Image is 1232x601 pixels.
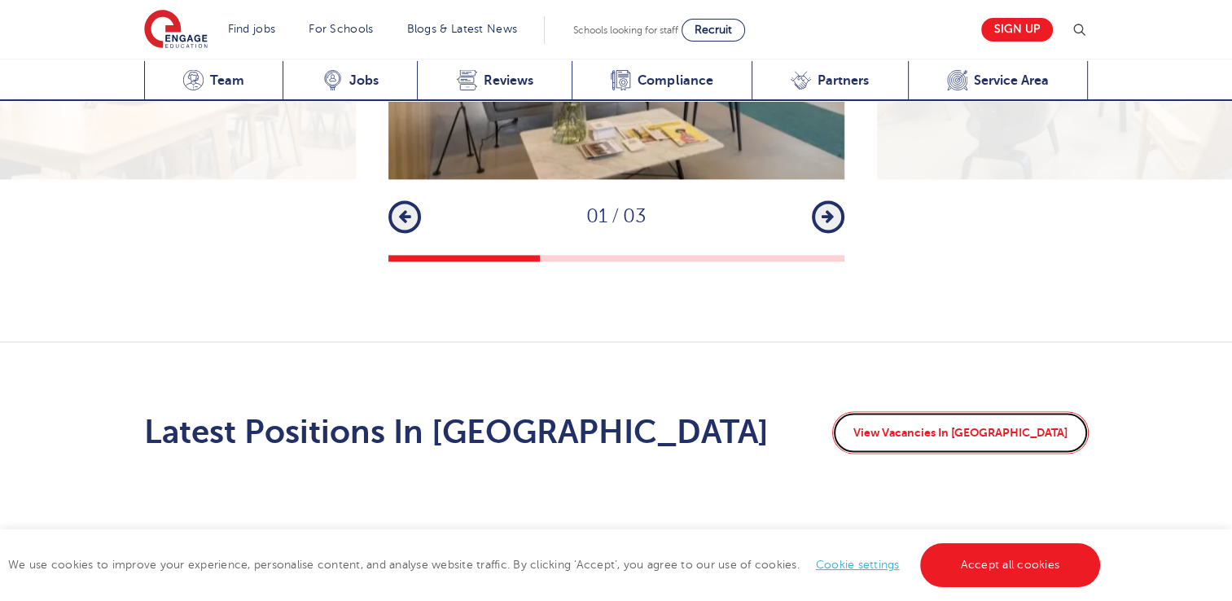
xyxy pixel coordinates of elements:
a: View Vacancies In [GEOGRAPHIC_DATA] [832,411,1089,454]
span: Partners [818,72,869,89]
a: Sign up [981,18,1053,42]
a: Find jobs [228,23,276,35]
a: Accept all cookies [920,543,1101,587]
a: Compliance [572,61,752,101]
span: Schools looking for staff [573,24,678,36]
a: Blogs & Latest News [407,23,518,35]
h2: Latest Positions In [GEOGRAPHIC_DATA] [144,413,769,452]
img: Engage Education [144,10,208,50]
span: Jobs [349,72,379,89]
a: Service Area [908,61,1089,101]
button: 3 of 3 [692,255,844,261]
span: Reviews [484,72,533,89]
a: Team [144,61,283,101]
span: Compliance [638,72,712,89]
button: 1 of 3 [388,255,541,261]
span: Recruit [695,24,732,36]
span: Team [210,72,244,89]
span: Service Area [974,72,1049,89]
span: 03 [623,205,646,227]
a: Recruit [682,19,745,42]
button: 2 of 3 [540,255,692,261]
a: Partners [752,61,908,101]
span: 01 [586,205,607,227]
a: For Schools [309,23,373,35]
span: We use cookies to improve your experience, personalise content, and analyse website traffic. By c... [8,559,1104,571]
a: Cookie settings [816,559,900,571]
a: Reviews [417,61,572,101]
span: / [607,205,623,227]
a: Jobs [283,61,417,101]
